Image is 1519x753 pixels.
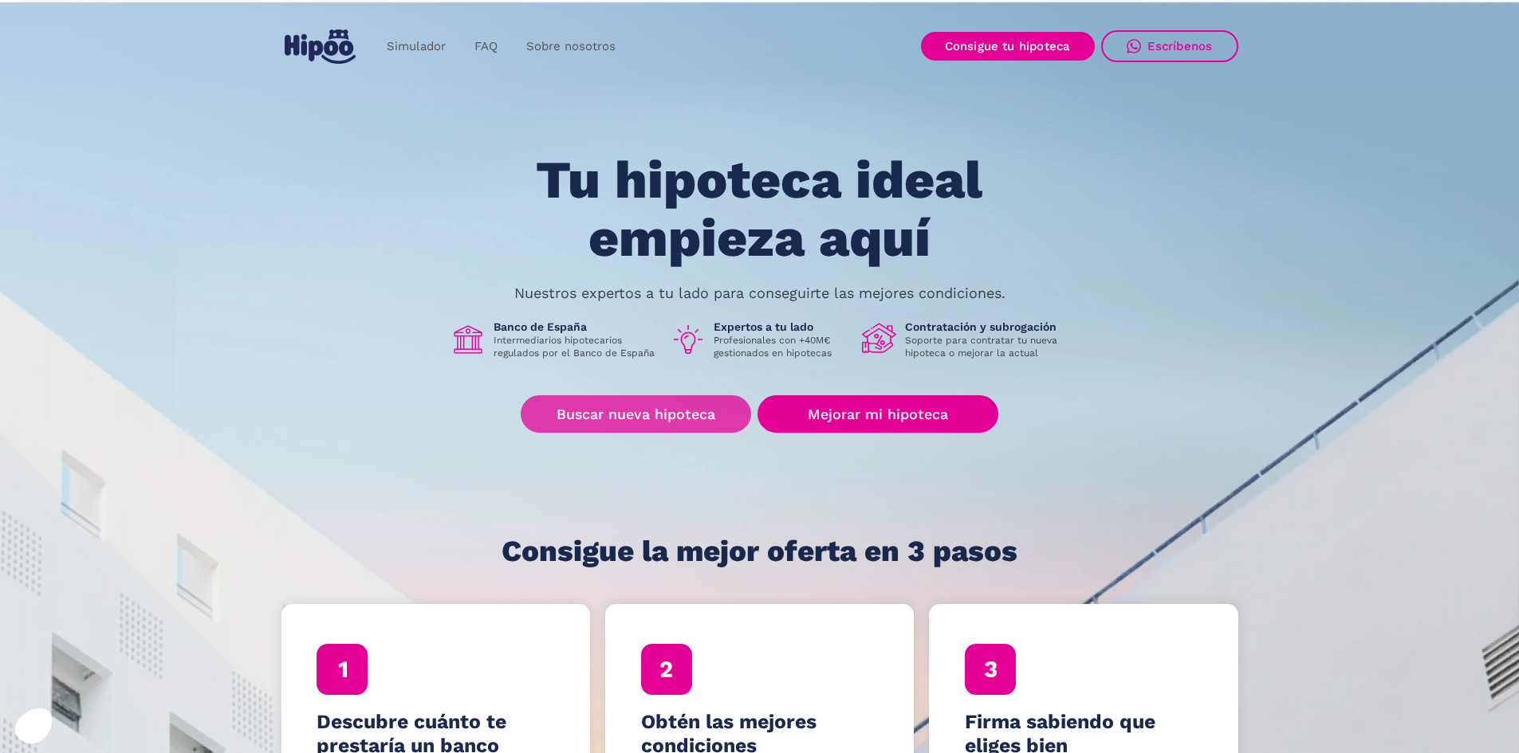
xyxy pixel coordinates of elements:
[714,320,849,334] h1: Expertos a tu lado
[758,395,998,433] a: Mejorar mi hipoteca
[921,32,1095,61] a: Consigue tu hipoteca
[1147,39,1213,53] div: Escríbenos
[494,334,658,359] p: Intermediarios hipotecarios regulados por el Banco de España
[460,31,512,62] a: FAQ
[502,535,1017,567] h1: Consigue la mejor oferta en 3 pasos
[905,320,1069,334] h1: Contratación y subrogación
[281,23,360,70] a: home
[514,287,1005,300] p: Nuestros expertos a tu lado para conseguirte las mejores condiciones.
[512,31,630,62] a: Sobre nosotros
[714,334,849,359] p: Profesionales con +40M€ gestionados en hipotecas
[494,320,658,334] h1: Banco de España
[372,31,460,62] a: Simulador
[905,334,1069,359] p: Soporte para contratar tu nueva hipoteca o mejorar la actual
[1101,30,1238,62] a: Escríbenos
[521,395,751,433] a: Buscar nueva hipoteca
[457,151,1061,267] h1: Tu hipoteca ideal empieza aquí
